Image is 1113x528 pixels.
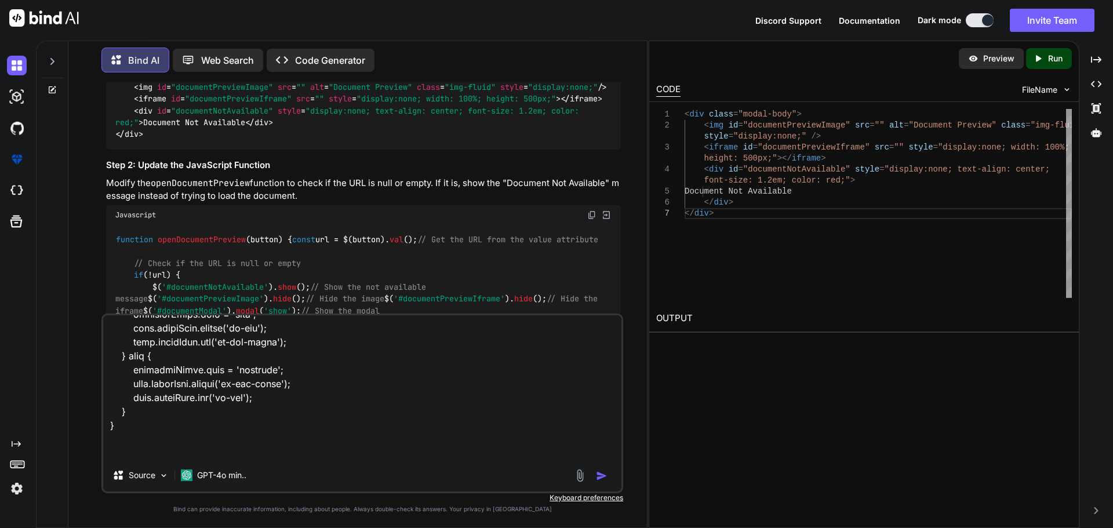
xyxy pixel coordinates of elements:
[656,83,681,97] div: CODE
[850,176,854,185] span: >
[728,165,738,174] span: id
[908,143,933,152] span: style
[983,53,1014,64] p: Preview
[181,469,192,481] img: GPT-4o mini
[514,294,533,304] span: hide
[7,479,27,498] img: settings
[315,93,324,104] span: ""
[329,82,412,92] span: "Document Preview"
[528,82,598,92] span: "display:none;"
[573,469,587,482] img: attachment
[7,87,27,107] img: darkAi-studio
[792,154,821,163] span: iframe
[656,109,670,120] div: 1
[709,209,714,218] span: >
[649,305,1079,332] h2: OUTPUT
[811,132,821,141] span: />
[139,105,152,116] span: div
[134,258,301,268] span: // Check if the URL is null or empty
[743,121,850,130] span: "documentPreviewImage"
[685,110,689,119] span: <
[738,110,796,119] span: "modal-body"
[115,69,607,140] code: Document Not Available
[933,143,937,152] span: =
[1030,121,1083,130] span: "img-fluid"
[278,105,301,116] span: style
[7,181,27,201] img: cloudideIcon
[1001,121,1025,130] span: class
[197,469,246,481] p: GPT-4o min..
[889,121,904,130] span: alt
[733,110,738,119] span: =
[796,110,801,119] span: >
[103,315,621,459] textarea: @lorem IpsumdolOR.Sita.ConSectetuRadip @elits DoeiUsmodtempori @{ Utlabo = "~/Etdol/Magnaa/_Enima...
[125,129,139,140] span: div
[839,14,900,27] button: Documentation
[855,121,870,130] span: src
[656,186,670,197] div: 5
[152,305,227,316] span: '#documentModal'
[1025,121,1030,130] span: =
[139,82,152,92] span: img
[390,235,403,245] span: val
[821,154,825,163] span: >
[115,105,584,128] span: < = = >
[938,143,1070,152] span: "display:none; width: 100%;
[752,143,757,152] span: =
[839,16,900,26] span: Documentation
[185,93,292,104] span: "documentPreviewIframe"
[743,143,752,152] span: id
[106,159,621,172] h3: Step 2: Update the JavaScript Function
[357,93,556,104] span: "display:none; width: 100%; height: 500px;"
[704,165,708,174] span: <
[139,93,166,104] span: iframe
[115,105,584,128] span: "display:none; text-align: center; font-size: 1.2em; color: red;"
[704,132,728,141] span: style
[115,282,431,304] span: // Show the not available message
[908,121,996,130] span: "Document Preview"
[596,470,608,482] img: icon
[129,469,155,481] p: Source
[1022,84,1057,96] span: FileName
[1062,85,1072,94] img: chevron down
[310,82,324,92] span: alt
[777,154,791,163] span: ></
[855,165,879,174] span: style
[1010,9,1094,32] button: Invite Team
[273,294,292,304] span: hide
[134,93,561,104] span: < = = = >
[728,121,738,130] span: id
[278,82,292,92] span: src
[329,93,352,104] span: style
[685,209,694,218] span: </
[101,493,623,502] p: Keyboard preferences
[656,208,670,219] div: 7
[704,143,708,152] span: <
[904,121,908,130] span: =
[968,53,979,64] img: preview
[417,235,598,245] span: // Get the URL from the value attribute
[296,82,305,92] span: ""
[134,270,143,281] span: if
[738,165,743,174] span: =
[7,56,27,75] img: darkChat
[7,118,27,138] img: githubDark
[305,294,384,304] span: // Hide the image
[106,177,621,203] p: Modify the function to check if the URL is null or empty. If it is, show the "Document Not Availa...
[758,143,870,152] span: "documentPreviewIframe"
[755,14,821,27] button: Discord Support
[394,294,505,304] span: '#documentPreviewIframe'
[601,210,612,220] img: Open in Browser
[159,471,169,480] img: Pick Models
[101,505,623,514] p: Bind can provide inaccurate information, including about people. Always double-check its answers....
[115,234,616,494] code: ( ) { url = $(button). (); (!url) { $( ). (); $( ). (); $( ). (); $( ). ( ); ; } fileExtension = ...
[128,53,159,67] p: Bind AI
[171,82,273,92] span: "documentPreviewImage"
[116,235,153,245] span: function
[743,165,850,174] span: "documentNotAvailable"
[879,165,884,174] span: =
[295,53,365,67] p: Code Generator
[500,82,523,92] span: style
[704,176,850,185] span: font-size: 1.2em; color: red;"
[162,282,268,292] span: '#documentNotAvailable'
